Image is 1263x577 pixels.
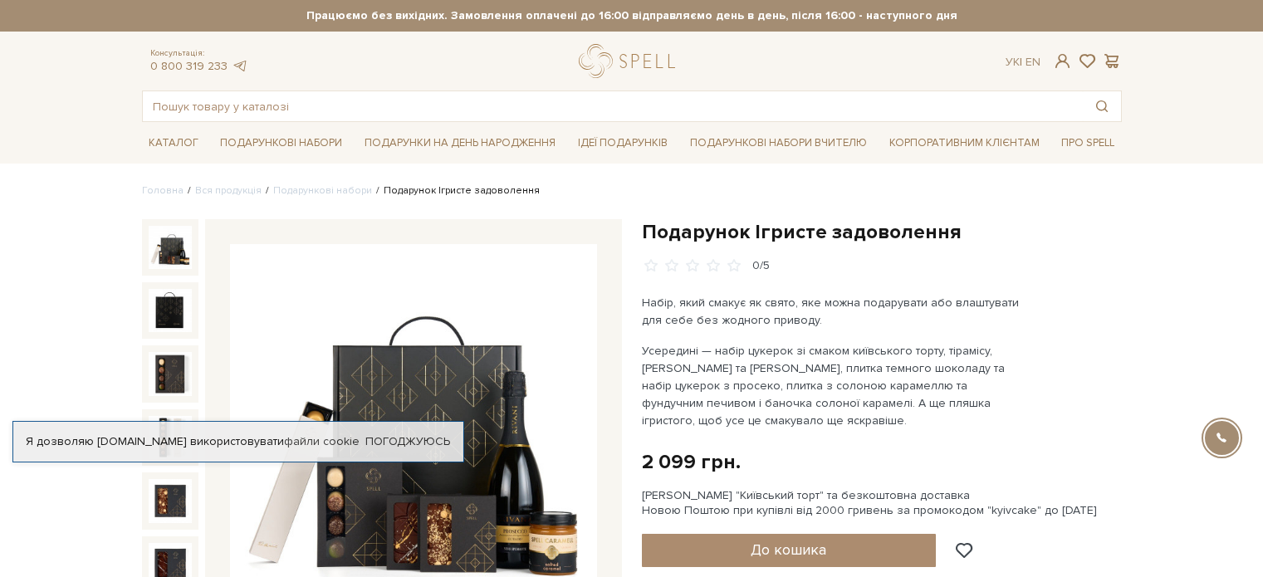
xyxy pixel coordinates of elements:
[579,44,683,78] a: logo
[232,59,248,73] a: telegram
[642,449,741,475] div: 2 099 грн.
[142,130,205,156] a: Каталог
[1083,91,1121,121] button: Пошук товару у каталозі
[149,289,192,332] img: Подарунок Ігристе задоволення
[365,434,450,449] a: Погоджуюсь
[150,59,228,73] a: 0 800 319 233
[1020,55,1022,69] span: |
[642,488,1122,518] div: [PERSON_NAME] "Київський торт" та безкоштовна доставка Новою Поштою при купівлі від 2000 гривень ...
[213,130,349,156] a: Подарункові набори
[683,129,874,157] a: Подарункові набори Вчителю
[284,434,360,448] a: файли cookie
[1026,55,1040,69] a: En
[149,416,192,459] img: Подарунок Ігристе задоволення
[642,534,937,567] button: До кошика
[642,219,1122,245] h1: Подарунок Ігристе задоволення
[149,226,192,269] img: Подарунок Ігристе задоволення
[571,130,674,156] a: Ідеї подарунків
[13,434,463,449] div: Я дозволяю [DOMAIN_NAME] використовувати
[142,184,184,197] a: Головна
[752,258,770,274] div: 0/5
[195,184,262,197] a: Вся продукція
[1006,55,1040,70] div: Ук
[642,342,1031,429] p: Усередині — набір цукерок зі смаком київського торту, тірамісу, [PERSON_NAME] та [PERSON_NAME], п...
[143,91,1083,121] input: Пошук товару у каталозі
[1055,130,1121,156] a: Про Spell
[149,479,192,522] img: Подарунок Ігристе задоволення
[149,352,192,395] img: Подарунок Ігристе задоволення
[150,48,248,59] span: Консультація:
[142,8,1122,23] strong: Працюємо без вихідних. Замовлення оплачені до 16:00 відправляємо день в день, після 16:00 - насту...
[358,130,562,156] a: Подарунки на День народження
[372,183,540,198] li: Подарунок Ігристе задоволення
[883,130,1046,156] a: Корпоративним клієнтам
[751,540,826,559] span: До кошика
[273,184,372,197] a: Подарункові набори
[642,294,1031,329] p: Набір, який смакує як свято, яке можна подарувати або влаштувати для себе без жодного приводу.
